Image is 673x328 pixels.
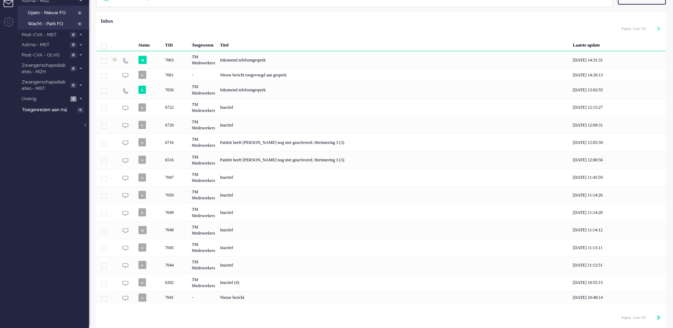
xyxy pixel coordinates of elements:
[189,99,217,116] div: TM Medewerkers
[96,239,666,256] div: 7045
[570,134,666,151] div: [DATE] 12:05:59
[163,151,189,169] div: 6516
[77,107,84,113] span: 0
[122,158,128,164] img: ic_chat_grey.svg
[138,71,146,79] span: c
[163,81,189,98] div: 7056
[189,116,217,134] div: TM Medewerkers
[70,96,77,102] span: 2
[570,274,666,291] div: [DATE] 10:55:15
[122,295,128,301] img: ic_chat_grey.svg
[138,226,147,234] span: o
[22,107,75,113] span: Toegewezen aan mij
[122,140,128,146] img: ic_chat_grey.svg
[21,96,68,102] span: Overig
[163,256,189,274] div: 7044
[189,186,217,204] div: TM Medewerkers
[621,312,661,323] div: Pagination
[96,99,666,116] div: 6722
[96,221,666,239] div: 7048
[189,256,217,274] div: TM Medewerkers
[138,243,146,252] span: c
[21,9,88,16] a: Open - Nieuw FO 0
[163,116,189,134] div: 6720
[189,81,217,98] div: TM Medewerkers
[21,32,68,38] span: Post-CVA - MST
[138,156,146,164] span: s
[570,81,666,98] div: [DATE] 13:02:55
[189,274,217,291] div: TM Medewerkers
[21,62,68,75] span: Zwangerschapsdiabetes - MZH
[77,21,83,27] span: 0
[138,121,146,129] span: s
[122,245,128,251] img: ic_chat_grey.svg
[570,256,666,274] div: [DATE] 11:12:51
[217,204,570,221] div: Inactief
[621,23,661,34] div: Pagination
[217,69,570,81] div: Nieuw bericht toegevoegd aan gesprek
[189,169,217,186] div: TM Medewerkers
[163,204,189,221] div: 7049
[122,123,128,129] img: ic_chat_grey.svg
[21,79,68,92] span: Zwangerschapsdiabetes - MST
[570,239,666,256] div: [DATE] 11:13:11
[28,10,75,16] span: Open - Nieuw FO
[657,26,661,33] div: Next
[70,83,77,88] span: 0
[163,99,189,116] div: 6722
[163,37,189,51] div: TID
[163,134,189,151] div: 6716
[122,88,128,94] img: ic_telephone_grey.svg
[70,53,77,58] span: 0
[163,169,189,186] div: 7047
[70,32,77,38] span: 0
[217,256,570,274] div: Inactief
[189,204,217,221] div: TM Medewerkers
[138,294,146,302] span: c
[217,291,570,304] div: Nieuw bericht
[138,278,146,286] span: s
[138,208,146,216] span: s
[96,69,666,81] div: 7061
[70,66,77,71] span: 0
[28,21,75,27] span: Wacht - Park FO
[138,138,146,146] span: s
[96,186,666,204] div: 7050
[217,221,570,239] div: Inactief
[217,37,570,51] div: Titel
[96,274,666,291] div: 6202
[570,99,666,116] div: [DATE] 12:15:27
[122,280,128,286] img: ic_chat_grey.svg
[136,37,163,51] div: Status
[570,69,666,81] div: [DATE] 14:26:13
[122,193,128,199] img: ic_chat_grey.svg
[138,103,146,112] span: s
[122,263,128,269] img: ic_chat_grey.svg
[138,56,147,64] span: n
[189,134,217,151] div: TM Medewerkers
[217,151,570,169] div: Patiënt heeft [PERSON_NAME] nog niet geactiveerd. Herinnering 3 (3)
[21,20,88,27] a: Wacht - Park FO 0
[163,221,189,239] div: 7048
[217,99,570,116] div: Inactief
[217,186,570,204] div: Inactief
[163,274,189,291] div: 6202
[138,173,146,182] span: s
[122,72,128,79] img: ic_chat_grey.svg
[122,105,128,111] img: ic_chat_grey.svg
[77,10,83,16] span: 0
[657,314,661,322] div: Next
[122,58,128,64] img: ic_telephone_grey.svg
[217,51,570,69] div: Inkomend telefoongesprek
[96,51,666,69] div: 7063
[138,191,146,199] span: s
[96,134,666,151] div: 6716
[189,37,217,51] div: Toegewezen
[163,51,189,69] div: 7063
[96,291,666,304] div: 7041
[21,52,68,59] span: Post-CVA - OLVG
[122,175,128,181] img: ic_chat_grey.svg
[21,106,89,113] a: Toegewezen aan mij 0
[631,26,635,31] input: Page
[570,151,666,169] div: [DATE] 12:00:56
